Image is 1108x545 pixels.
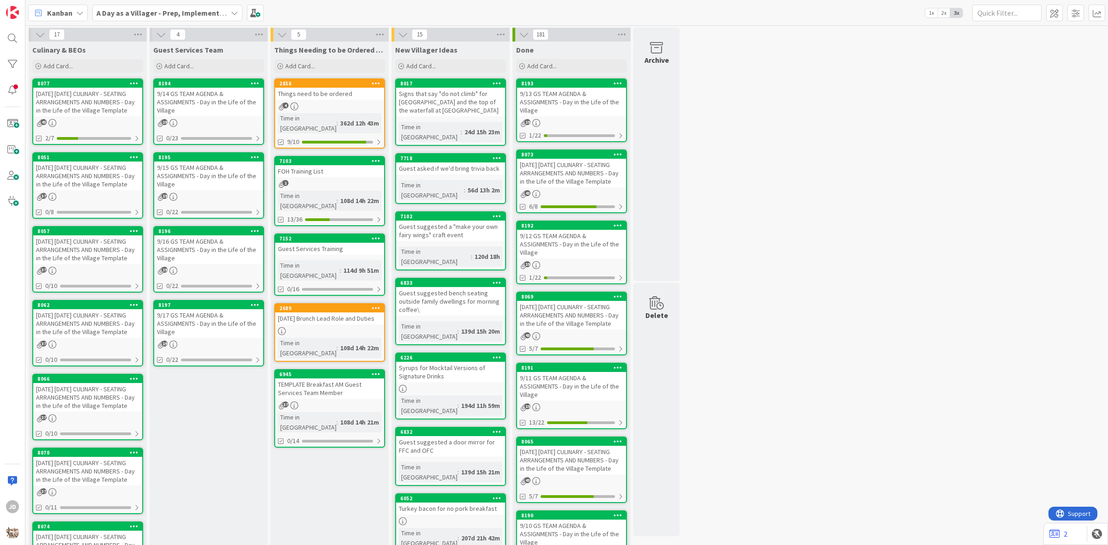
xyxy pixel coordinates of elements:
[396,279,505,316] div: 6833Guest suggested bench seating outside family dwellings for morning coffee\
[33,309,142,338] div: [DATE] [DATE] CULINARY - SEATING ARRANGEMENTS AND NUMBERS - Day in the Life of the Village Template
[396,212,505,221] div: 7102
[32,300,143,366] a: 8062[DATE] [DATE] CULINARY - SEATING ARRANGEMENTS AND NUMBERS - Day in the Life of the Village Te...
[33,375,142,412] div: 8066[DATE] [DATE] CULINARY - SEATING ARRANGEMENTS AND NUMBERS - Day in the Life of the Village Te...
[45,281,57,291] span: 0/10
[37,302,142,308] div: 8062
[396,154,505,162] div: 7718
[517,230,626,258] div: 9/12 GS TEAM AGENDA & ASSIGNMENTS - Day in the Life of the Village
[464,185,465,195] span: :
[396,428,505,456] div: 6832Guest suggested a door mirror for FFC and OFC
[529,344,538,353] span: 5/7
[950,8,963,18] span: 3x
[925,8,938,18] span: 1x
[33,301,142,309] div: 8062
[472,252,502,262] div: 120d 18h
[162,193,168,199] span: 19
[521,512,626,519] div: 8190
[516,437,627,503] a: 8065[DATE] [DATE] CULINARY - SEATING ARRANGEMENTS AND NUMBERS - Day in the Life of the Village Te...
[275,234,384,243] div: 7152
[395,78,506,146] a: 8017Signs that say "do not climb" for [GEOGRAPHIC_DATA] and the top of the waterfall at [GEOGRAPH...
[33,79,142,116] div: 8077[DATE] [DATE] CULINARY - SEATING ARRANGEMENTS AND NUMBERS - Day in the Life of the Village Te...
[517,437,626,446] div: 8065
[33,457,142,485] div: [DATE] [DATE] CULINARY - SEATING ARRANGEMENTS AND NUMBERS - Day in the Life of the Village Template
[45,503,57,512] span: 0/11
[32,78,143,145] a: 8077[DATE] [DATE] CULINARY - SEATING ARRANGEMENTS AND NUMBERS - Day in the Life of the Village Te...
[524,477,530,483] span: 43
[158,228,263,234] div: 8196
[399,246,471,267] div: Time in [GEOGRAPHIC_DATA]
[529,491,538,501] span: 5/7
[521,222,626,229] div: 8192
[521,80,626,87] div: 8193
[274,369,385,448] a: 6945TEMPLATE Breakfast AM Guest Services Team MemberTime in [GEOGRAPHIC_DATA]:108d 14h 21m0/14
[45,429,57,438] span: 0/10
[45,133,54,143] span: 2/7
[154,79,263,88] div: 8194
[337,196,338,206] span: :
[465,185,502,195] div: 56d 13h 2m
[154,162,263,190] div: 9/15 GS TEAM AGENDA & ASSIGNMENTS - Day in the Life of the Village
[524,119,530,125] span: 19
[400,213,505,220] div: 7102
[33,227,142,235] div: 8057
[274,156,385,226] a: 7103FOH Training ListTime in [GEOGRAPHIC_DATA]:108d 14h 22m13/36
[33,162,142,190] div: [DATE] [DATE] CULINARY - SEATING ARRANGEMENTS AND NUMBERS - Day in the Life of the Village Template
[338,196,381,206] div: 108d 14h 22m
[41,341,47,347] span: 37
[287,284,299,294] span: 0/16
[274,303,385,362] a: 2689[DATE] Brunch Lead Role and DutiesTime in [GEOGRAPHIC_DATA]:108d 14h 22m
[33,383,142,412] div: [DATE] [DATE] CULINARY - SEATING ARRANGEMENTS AND NUMBERS - Day in the Life of the Village Template
[154,227,263,235] div: 8196
[166,133,178,143] span: 0/23
[340,265,341,275] span: :
[400,429,505,435] div: 6832
[275,79,384,88] div: 2858
[287,215,302,224] span: 13/36
[158,80,263,87] div: 8194
[458,326,459,336] span: :
[396,494,505,503] div: 6052
[153,152,264,219] a: 81959/15 GS TEAM AGENDA & ASSIGNMENTS - Day in the Life of the Village0/22
[524,261,530,267] span: 19
[45,355,57,365] span: 0/10
[461,127,462,137] span: :
[517,222,626,230] div: 8192
[279,305,384,311] div: 2689
[462,127,502,137] div: 24d 15h 23m
[37,80,142,87] div: 8077
[275,312,384,324] div: [DATE] Brunch Lead Role and Duties
[166,207,178,217] span: 0/22
[396,436,505,456] div: Guest suggested a door mirror for FFC and OFC
[396,154,505,174] div: 7718Guest asked if we'd bring trivia back
[275,88,384,100] div: Things need to be ordered
[517,437,626,474] div: 8065[DATE] [DATE] CULINARY - SEATING ARRANGEMENTS AND NUMBERS - Day in the Life of the Village Te...
[529,131,541,140] span: 1/22
[166,355,178,365] span: 0/22
[154,301,263,309] div: 8197
[158,302,263,308] div: 8197
[396,353,505,382] div: 6226Syrups for Mocktail Versions of Signature Drinks
[37,376,142,382] div: 8066
[162,341,168,347] span: 19
[396,503,505,515] div: Turkey bacon for no pork breakfast
[517,150,626,159] div: 8073
[337,417,338,427] span: :
[458,533,459,543] span: :
[529,418,544,427] span: 13/22
[521,438,626,445] div: 8065
[6,500,19,513] div: JD
[33,449,142,457] div: 8070
[521,151,626,158] div: 8073
[275,165,384,177] div: FOH Training List
[396,428,505,436] div: 6832
[521,365,626,371] div: 8191
[524,332,530,338] span: 43
[517,150,626,187] div: 8073[DATE] [DATE] CULINARY - SEATING ARRANGEMENTS AND NUMBERS - Day in the Life of the Village Te...
[517,372,626,401] div: 9/11 GS TEAM AGENDA & ASSIGNMENTS - Day in the Life of the Village
[396,162,505,174] div: Guest asked if we'd bring trivia back
[41,488,47,494] span: 37
[400,80,505,87] div: 8017
[459,533,502,543] div: 207d 21h 42m
[33,522,142,531] div: 8074
[279,235,384,242] div: 7152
